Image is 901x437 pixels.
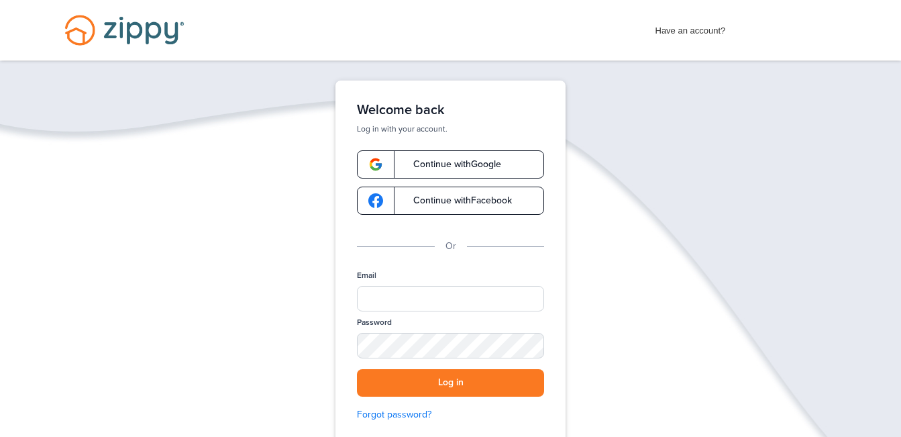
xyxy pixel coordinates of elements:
[400,160,501,169] span: Continue with Google
[368,193,383,208] img: google-logo
[357,286,544,311] input: Email
[357,187,544,215] a: google-logoContinue withFacebook
[357,369,544,397] button: Log in
[357,317,392,328] label: Password
[400,196,512,205] span: Continue with Facebook
[357,333,544,358] input: Password
[357,102,544,118] h1: Welcome back
[655,17,726,38] span: Have an account?
[357,270,376,281] label: Email
[357,407,544,422] a: Forgot password?
[357,150,544,179] a: google-logoContinue withGoogle
[445,239,456,254] p: Or
[357,124,544,134] p: Log in with your account.
[368,157,383,172] img: google-logo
